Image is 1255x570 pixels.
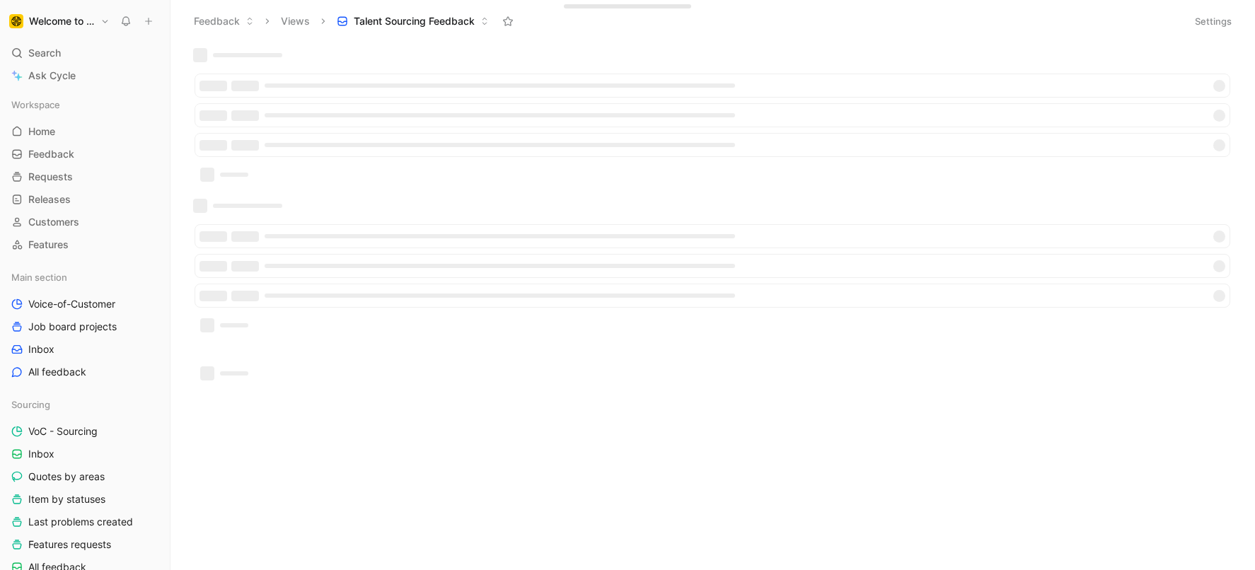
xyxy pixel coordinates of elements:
span: Ask Cycle [28,67,76,84]
a: Item by statuses [6,489,164,510]
span: Customers [28,215,79,229]
span: Quotes by areas [28,470,105,484]
span: Releases [28,192,71,207]
span: Sourcing [11,397,50,412]
button: Feedback [187,11,260,32]
a: Releases [6,189,164,210]
a: Home [6,121,164,142]
span: Features requests [28,537,111,552]
img: Welcome to the Jungle [9,14,23,28]
button: Views [274,11,316,32]
div: Workspace [6,94,164,115]
a: Last problems created [6,511,164,533]
h1: Welcome to the Jungle [29,15,95,28]
button: Welcome to the JungleWelcome to the Jungle [6,11,113,31]
button: Settings [1189,11,1238,31]
span: Last problems created [28,515,133,529]
a: Voice-of-Customer [6,293,164,315]
a: Quotes by areas [6,466,164,487]
span: Inbox [28,447,54,461]
a: Features [6,234,164,255]
div: Main section [6,267,164,288]
span: All feedback [28,365,86,379]
span: Feedback [28,147,74,161]
span: Features [28,238,69,252]
div: Sourcing [6,394,164,415]
a: Inbox [6,339,164,360]
span: Search [28,45,61,62]
span: Home [28,124,55,139]
span: VoC - Sourcing [28,424,98,438]
span: Voice-of-Customer [28,297,115,311]
div: Search [6,42,164,64]
a: Feedback [6,144,164,165]
span: Main section [11,270,67,284]
span: Item by statuses [28,492,105,506]
a: Customers [6,211,164,233]
a: VoC - Sourcing [6,421,164,442]
a: All feedback [6,361,164,383]
span: Inbox [28,342,54,356]
span: Job board projects [28,320,117,334]
button: Talent Sourcing Feedback [330,11,495,32]
div: Main sectionVoice-of-CustomerJob board projectsInboxAll feedback [6,267,164,383]
span: Talent Sourcing Feedback [354,14,475,28]
a: Ask Cycle [6,65,164,86]
a: Features requests [6,534,164,555]
a: Inbox [6,443,164,465]
span: Workspace [11,98,60,112]
span: Requests [28,170,73,184]
a: Job board projects [6,316,164,337]
a: Requests [6,166,164,187]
